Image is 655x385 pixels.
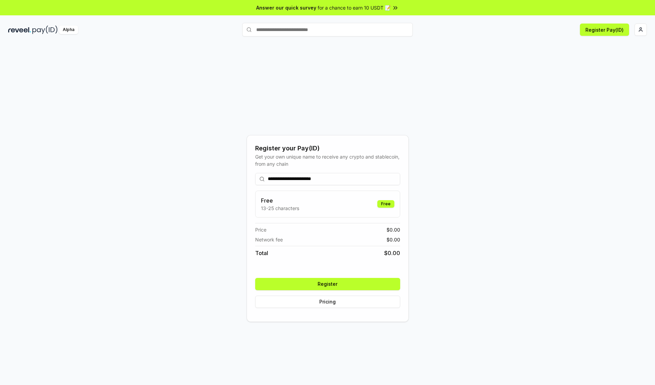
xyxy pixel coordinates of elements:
[255,278,400,290] button: Register
[255,236,283,243] span: Network fee
[318,4,391,11] span: for a chance to earn 10 USDT 📝
[8,26,31,34] img: reveel_dark
[255,226,266,233] span: Price
[255,296,400,308] button: Pricing
[59,26,78,34] div: Alpha
[32,26,58,34] img: pay_id
[256,4,316,11] span: Answer our quick survey
[384,249,400,257] span: $ 0.00
[255,153,400,167] div: Get your own unique name to receive any crypto and stablecoin, from any chain
[580,24,629,36] button: Register Pay(ID)
[255,249,268,257] span: Total
[255,144,400,153] div: Register your Pay(ID)
[261,196,299,205] h3: Free
[261,205,299,212] p: 13-25 characters
[377,200,394,208] div: Free
[387,226,400,233] span: $ 0.00
[387,236,400,243] span: $ 0.00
